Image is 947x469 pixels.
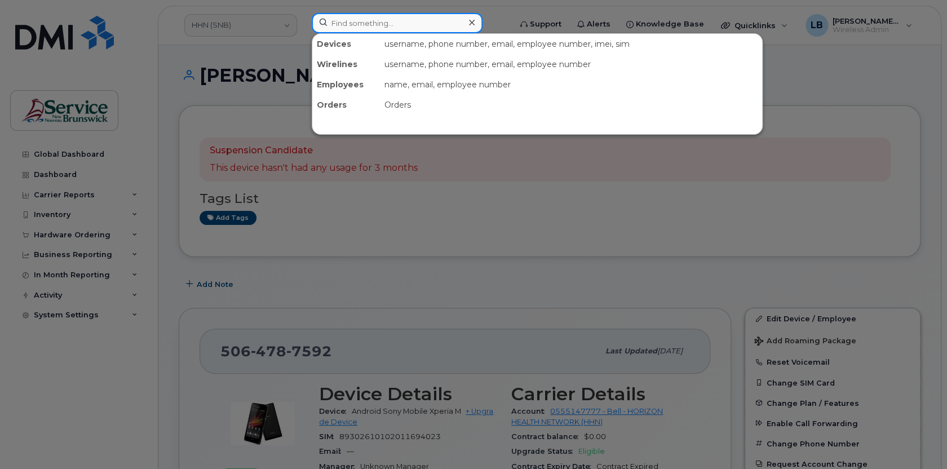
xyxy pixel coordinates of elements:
div: Wirelines [312,54,380,74]
div: username, phone number, email, employee number [380,54,762,74]
div: username, phone number, email, employee number, imei, sim [380,34,762,54]
div: Employees [312,74,380,95]
div: Devices [312,34,380,54]
div: Orders [380,95,762,115]
div: Orders [312,95,380,115]
div: name, email, employee number [380,74,762,95]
